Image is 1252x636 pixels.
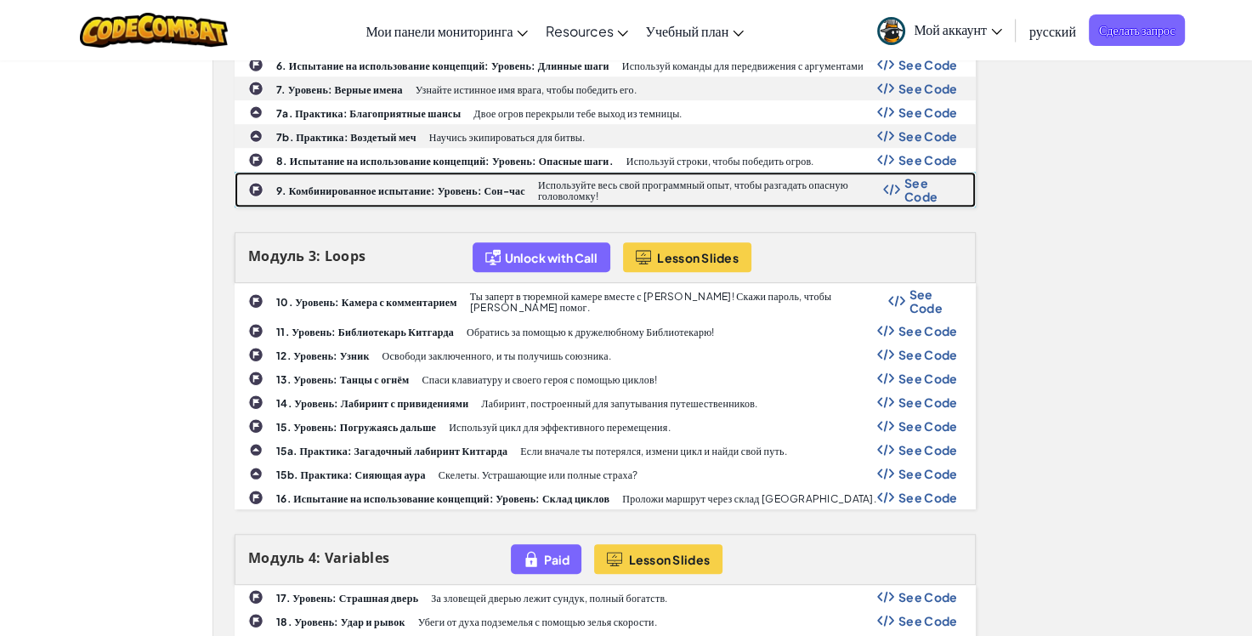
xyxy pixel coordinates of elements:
button: Lesson Slides [594,544,722,574]
span: See Code [898,82,958,95]
p: Используй цикл для эффективного перемещения. [449,422,671,433]
img: Show Code Logo [877,59,894,71]
b: 9. Комбинированное испытание: Уровень: Сон-час [276,185,525,197]
p: Используй команды для передвижения с аргументами [622,60,864,71]
img: IconChallengeLevel.svg [248,323,263,338]
span: See Code [909,287,958,315]
b: 17. Уровень: Страшная дверь [276,592,418,605]
span: 3: [309,247,321,265]
b: 18. Уровень: Удар и рывок [276,616,405,628]
img: IconChallengeLevel.svg [248,57,263,72]
p: Ты заперт в тюремной камере вместе с [PERSON_NAME]! Скажи пароль, чтобы [PERSON_NAME] помог. [470,291,888,313]
b: 10. Уровень: Камера с комментарием [276,296,457,309]
img: IconPracticeLevel.svg [249,105,263,119]
img: avatar [877,17,905,45]
b: 7a. Практика: Благоприятные шансы [276,107,461,120]
b: 15. Уровень: Погружаясь дальше [276,421,436,434]
p: Убеги от духа подземелья с помощью зелья скорости. [418,616,657,627]
span: Модуль [248,548,305,567]
img: IconChallengeLevel.svg [248,152,263,168]
img: IconChallengeLevel.svg [248,395,263,410]
a: 6. Испытание на использование концепций: Уровень: Длинные шаги Используй команды для передвижения... [235,53,976,77]
b: 6. Испытание на использование концепций: Уровень: Длинные шаги [276,60,609,72]
img: Show Code Logo [877,591,894,603]
p: Используйте весь свой программный опыт, чтобы разгадать опасную головоломку! [538,179,883,202]
img: IconPracticeLevel.svg [249,443,263,457]
a: Мой аккаунт [869,3,1011,57]
img: IconChallengeLevel.svg [248,371,263,386]
span: See Code [898,58,958,71]
a: 7a. Практика: Благоприятные шансы Двое огров перекрыли тебе выход из темницы. Show Code Logo See ... [235,100,976,124]
b: 13. Уровень: Танцы с огнём [276,373,409,386]
span: See Code [898,491,958,504]
span: See Code [898,129,958,143]
span: русский [1029,22,1076,40]
img: IconChallengeLevel.svg [248,490,263,505]
p: Обратись за помощью к дружелюбному Библиотекарю! [467,327,715,338]
img: Show Code Logo [883,184,900,196]
img: IconPracticeLevel.svg [249,129,263,143]
span: See Code [898,467,958,480]
img: Show Code Logo [877,349,894,361]
span: See Code [898,105,958,119]
p: Освободи заключенного, и ты получишь союзника. [382,350,612,361]
img: CodeCombat logo [80,13,229,48]
img: IconChallengeLevel.svg [248,613,263,628]
span: See Code [904,176,958,203]
span: See Code [898,348,958,361]
img: IconChallengeLevel.svg [248,589,263,605]
img: Show Code Logo [877,372,894,384]
span: Lesson Slides [657,251,739,264]
span: Loops [325,247,365,265]
span: See Code [898,443,958,457]
b: 7b. Практика: Воздетый меч [276,131,416,144]
img: Show Code Logo [877,615,894,627]
p: Проложи маршрут через склад [GEOGRAPHIC_DATA]. [622,493,876,504]
b: 15a. Практика: Загадочный лабиринт Китгарда [276,445,507,457]
b: 7. Уровень: Верные имена [276,83,403,96]
img: Show Code Logo [877,82,894,94]
b: 15b. Практика: Сияющая аура [276,468,426,481]
p: За зловещей дверью лежит сундук, полный богатств. [431,593,667,604]
img: Show Code Logo [888,295,905,307]
span: See Code [898,419,958,433]
span: Учебный план [645,22,728,40]
span: See Code [898,614,958,627]
p: Узнайте истинное имя врага, чтобы победить его. [416,84,637,95]
span: Сделать запрос [1089,14,1186,46]
span: Variables [325,548,389,567]
button: Lesson Slides [623,242,751,272]
img: Show Code Logo [877,130,894,142]
p: Спаси клавиатуру и своего героя с помощью циклов! [422,374,657,385]
a: Мои панели мониторинга [357,8,536,54]
span: Lesson Slides [628,553,710,566]
img: IconPracticeLevel.svg [249,467,263,480]
a: Учебный план [637,8,752,54]
img: Show Code Logo [877,154,894,166]
img: IconChallengeLevel.svg [248,347,263,362]
img: Show Code Logo [877,106,894,118]
img: Show Code Logo [877,420,894,432]
a: Resources [536,8,637,54]
img: IconChallengeLevel.svg [248,418,263,434]
span: 4: [309,548,321,567]
p: Лабиринт, построенный для запутывания путешественников. [481,398,757,409]
span: Модуль [248,247,305,265]
b: 12. Уровень: Узник [276,349,370,362]
span: See Code [898,153,958,167]
span: Мои панели мониторинга [365,22,513,40]
a: 7. Уровень: Верные имена Узнайте истинное имя врага, чтобы победить его. Show Code Logo See Code [235,77,976,100]
span: See Code [898,590,958,604]
img: Show Code Logo [877,325,894,337]
b: 14. Уровень: Лабиринт с привидениями [276,397,468,410]
span: Paid [543,553,569,566]
img: IconUnlockWithCall.svg [485,247,501,267]
p: Научись экипироваться для битвы. [429,132,586,143]
a: русский [1021,8,1085,54]
img: IconChallengeLevel.svg [248,182,263,197]
span: Мой аккаунт [914,20,1002,38]
p: Используй строки, чтобы победить огров. [626,156,814,167]
span: See Code [898,324,958,338]
span: See Code [898,372,958,385]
